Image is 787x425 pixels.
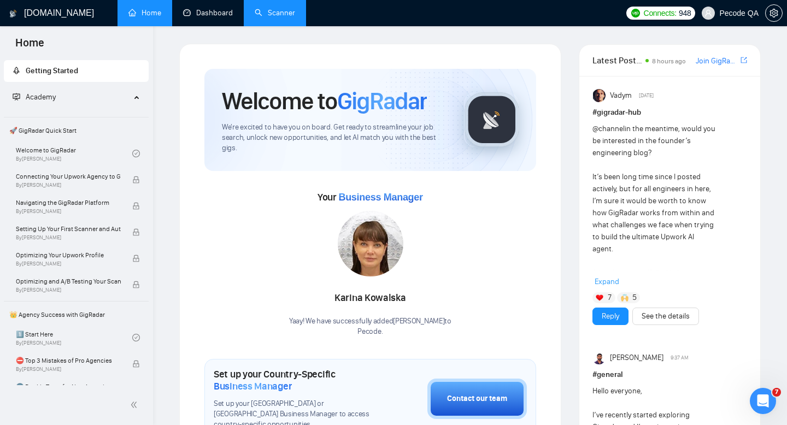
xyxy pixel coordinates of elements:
span: Business Manager [214,380,292,392]
span: GigRadar [337,86,427,116]
span: Connects: [644,7,677,19]
img: 1706119337169-multi-88.jpg [338,211,403,276]
span: Academy [26,92,56,102]
span: fund-projection-screen [13,93,20,101]
img: ❤️ [596,294,603,302]
span: Navigating the GigRadar Platform [16,197,121,208]
a: export [741,55,747,66]
a: searchScanner [255,8,295,17]
span: We're excited to have you on board. Get ready to streamline your job search, unlock new opportuni... [222,122,447,154]
img: Preet Patel [593,351,606,364]
a: Welcome to GigRadarBy[PERSON_NAME] [16,141,132,166]
span: export [741,56,747,64]
span: 5 [632,292,637,303]
div: Yaay! We have successfully added [PERSON_NAME] to [289,316,451,337]
img: Vadym [593,89,606,102]
span: Home [7,35,53,58]
span: setting [766,9,782,17]
img: logo [9,5,17,22]
span: By [PERSON_NAME] [16,208,121,215]
span: Connecting Your Upwork Agency to GigRadar [16,171,121,182]
button: Reply [592,308,629,325]
a: setting [765,9,783,17]
iframe: Intercom live chat [750,388,776,414]
span: By [PERSON_NAME] [16,287,121,293]
span: 🚀 GigRadar Quick Start [5,120,148,141]
div: Contact our team [447,393,507,405]
span: Your [318,191,423,203]
a: Reply [602,310,619,322]
a: 1️⃣ Start HereBy[PERSON_NAME] [16,326,132,350]
img: 🙌 [621,294,629,302]
span: Vadym [610,90,632,102]
span: Optimizing Your Upwork Profile [16,250,121,261]
span: 7 [772,388,781,397]
h1: # gigradar-hub [592,107,747,119]
span: 7 [608,292,612,303]
span: 948 [679,7,691,19]
span: check-circle [132,150,140,157]
span: 9:37 AM [671,353,689,363]
span: lock [132,202,140,210]
span: By [PERSON_NAME] [16,261,121,267]
button: Contact our team [427,379,527,419]
a: Join GigRadar Slack Community [696,55,738,67]
span: rocket [13,67,20,74]
span: 👑 Agency Success with GigRadar [5,304,148,326]
span: user [704,9,712,17]
a: homeHome [128,8,161,17]
span: lock [132,255,140,262]
span: Getting Started [26,66,78,75]
button: See the details [632,308,699,325]
span: Business Manager [338,192,422,203]
img: gigradar-logo.png [465,92,519,147]
a: dashboardDashboard [183,8,233,17]
div: Karina Kowalska [289,289,451,308]
span: 🌚 Rookie Traps for New Agencies [16,381,121,392]
h1: Set up your Country-Specific [214,368,373,392]
span: lock [132,281,140,288]
li: Getting Started [4,60,149,82]
span: [DATE] [639,91,654,101]
img: upwork-logo.png [631,9,640,17]
h1: Welcome to [222,86,427,116]
span: By [PERSON_NAME] [16,366,121,373]
span: double-left [130,399,141,410]
span: Optimizing and A/B Testing Your Scanner for Better Results [16,276,121,287]
span: ⛔ Top 3 Mistakes of Pro Agencies [16,355,121,366]
span: By [PERSON_NAME] [16,182,121,188]
span: Academy [13,92,56,102]
span: Expand [595,277,619,286]
span: lock [132,228,140,236]
span: @channel [592,124,625,133]
p: Pecode . [289,327,451,337]
span: By [PERSON_NAME] [16,234,121,241]
span: Setting Up Your First Scanner and Auto-Bidder [16,223,121,234]
span: 8 hours ago [652,57,686,65]
button: setting [765,4,783,22]
span: lock [132,176,140,184]
a: See the details [642,310,690,322]
span: Latest Posts from the GigRadar Community [592,54,642,67]
span: check-circle [132,334,140,341]
span: lock [132,360,140,368]
span: [PERSON_NAME] [610,352,663,364]
h1: # general [592,369,747,381]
